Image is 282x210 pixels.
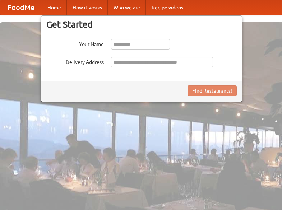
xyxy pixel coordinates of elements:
[46,19,237,30] h3: Get Started
[108,0,146,15] a: Who we are
[46,39,104,48] label: Your Name
[46,57,104,66] label: Delivery Address
[42,0,67,15] a: Home
[146,0,189,15] a: Recipe videos
[67,0,108,15] a: How it works
[188,85,237,96] button: Find Restaurants!
[0,0,42,15] a: FoodMe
